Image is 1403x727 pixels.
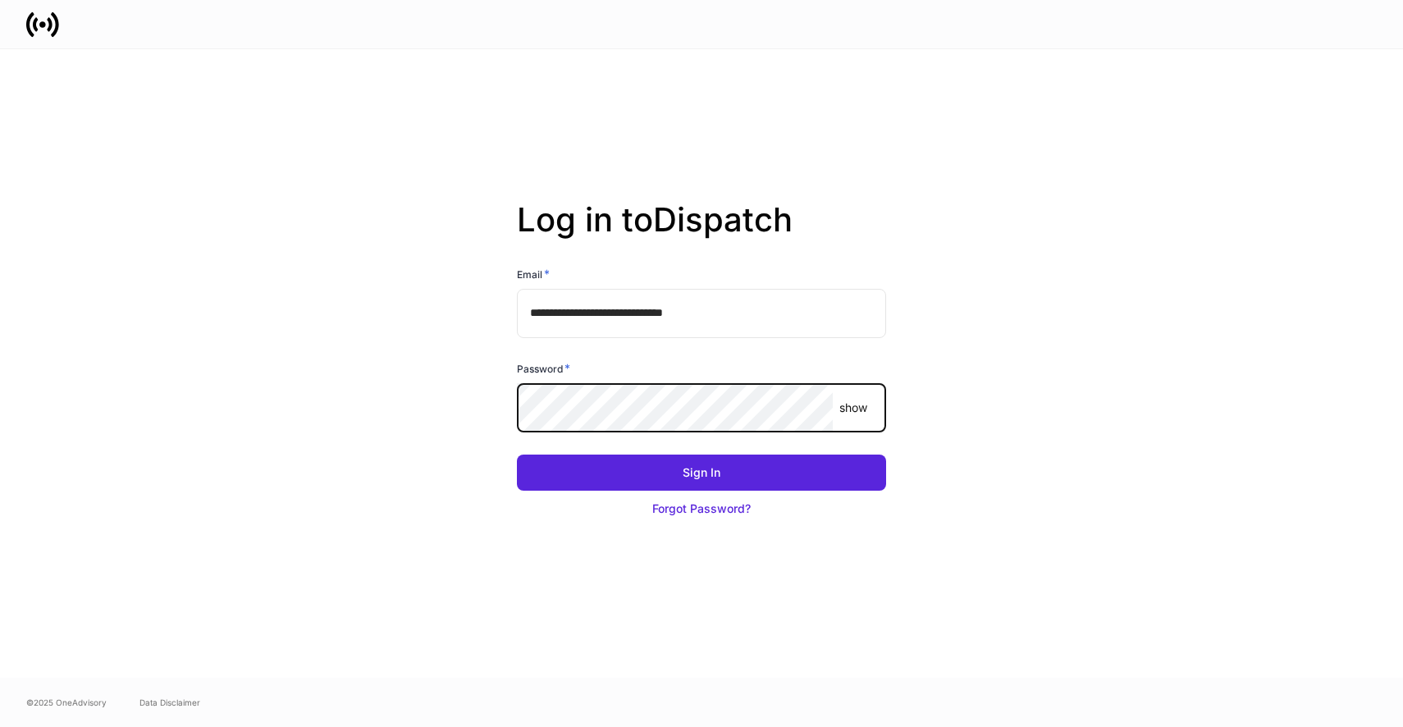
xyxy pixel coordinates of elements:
h2: Log in to Dispatch [517,200,886,266]
h6: Email [517,266,550,282]
button: Forgot Password? [517,491,886,527]
a: Data Disclaimer [139,696,200,709]
h6: Password [517,360,570,377]
p: show [839,400,867,416]
div: Sign In [683,464,720,481]
span: © 2025 OneAdvisory [26,696,107,709]
div: Forgot Password? [652,501,751,517]
button: Sign In [517,455,886,491]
